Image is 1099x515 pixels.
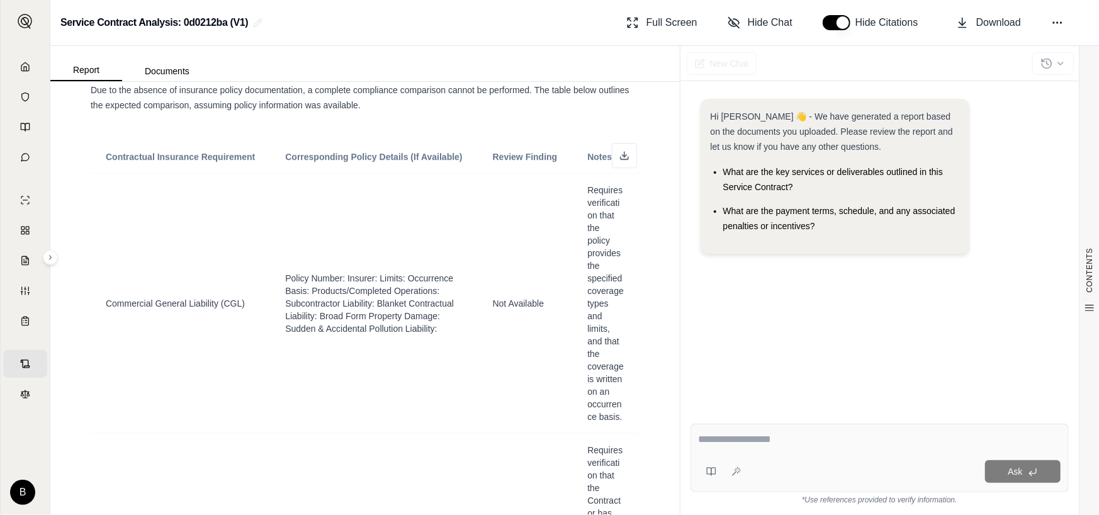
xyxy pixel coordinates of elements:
button: Expand sidebar [13,9,38,34]
a: Claim Coverage [3,247,47,274]
a: Chat [3,144,47,171]
span: Contractual Insurance Requirement [106,152,255,162]
span: Ask [1008,467,1022,477]
span: Due to the absence of insurance policy documentation, a complete compliance comparison cannot be ... [91,85,629,110]
button: Expand sidebar [43,250,58,265]
span: Policy Number: Insurer: Limits: Occurrence Basis: Products/Completed Operations: Subcontractor Li... [285,273,454,334]
span: What are the payment terms, schedule, and any associated penalties or incentives? [723,206,955,231]
span: CONTENTS [1085,248,1095,293]
span: What are the key services or deliverables outlined in this Service Contract? [723,167,943,192]
div: *Use references provided to verify information. [690,492,1069,505]
a: Coverage Table [3,307,47,335]
span: Corresponding Policy Details (If Available) [285,152,462,162]
a: Prompt Library [3,113,47,141]
button: Download [951,10,1026,35]
span: Hi [PERSON_NAME] 👋 - We have generated a report based on the documents you uploaded. Please revie... [711,111,953,152]
a: Legal Search Engine [3,380,47,408]
span: Not Available [493,298,544,308]
button: Ask [985,460,1061,483]
span: Commercial General Liability (CGL) [106,298,245,308]
span: Review Finding [493,152,558,162]
button: Download as Excel [612,143,637,168]
img: Expand sidebar [18,14,33,29]
a: Home [3,53,47,81]
div: B [10,480,35,505]
h2: Service Contract Analysis: 0d0212ba (V1) [60,11,248,34]
button: Hide Chat [723,10,797,35]
a: Policy Comparisons [3,217,47,244]
button: Full Screen [621,10,702,35]
span: Requires verification that the policy provides the specified coverage types and limits, and that ... [587,185,624,422]
span: Notes [587,152,612,162]
a: Contract Analysis [3,350,47,378]
span: Hide Citations [855,15,926,30]
a: Single Policy [3,186,47,214]
span: Full Screen [646,15,697,30]
button: Report [50,60,122,81]
span: Hide Chat [748,15,792,30]
button: Documents [122,61,212,81]
a: Documents Vault [3,83,47,111]
a: Custom Report [3,277,47,305]
span: Download [976,15,1021,30]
